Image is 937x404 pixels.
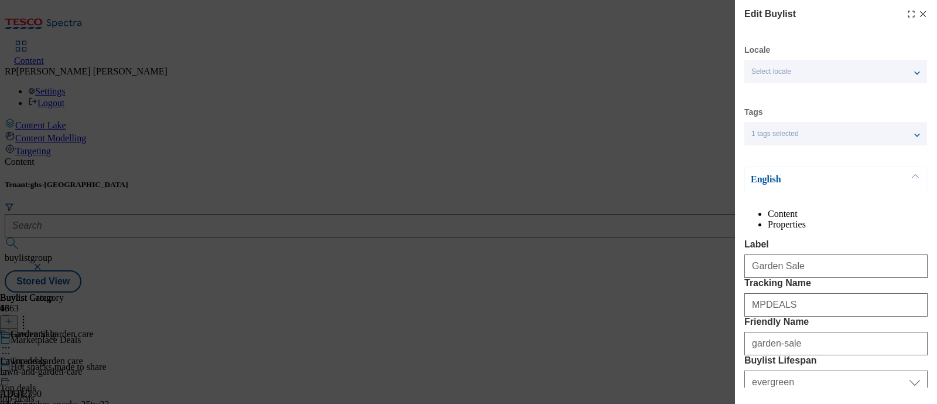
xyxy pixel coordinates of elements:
input: Enter Tracking Name [744,293,928,317]
label: Label [744,239,928,250]
label: Locale [744,47,770,53]
h4: Edit Buylist [744,7,796,21]
label: Tags [744,109,763,116]
span: 1 tags selected [751,130,799,138]
p: English [751,174,874,185]
input: Enter Friendly Name [744,332,928,355]
span: Select locale [751,67,791,76]
button: Select locale [744,60,927,83]
li: Content [768,209,928,219]
label: Tracking Name [744,278,928,288]
label: Buylist Lifespan [744,355,928,366]
button: 1 tags selected [744,122,927,145]
li: Properties [768,219,928,230]
label: Friendly Name [744,317,928,327]
input: Enter Label [744,254,928,278]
